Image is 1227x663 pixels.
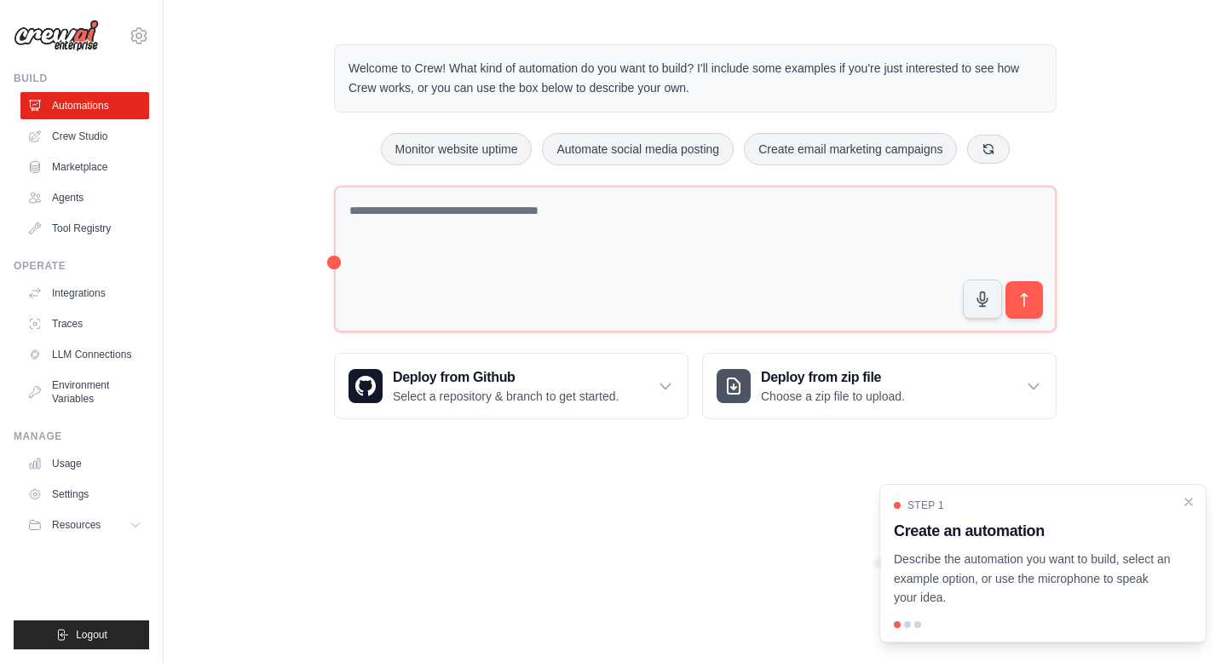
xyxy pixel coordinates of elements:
[20,92,149,119] a: Automations
[20,450,149,477] a: Usage
[20,280,149,307] a: Integrations
[894,550,1172,608] p: Describe the automation you want to build, select an example option, or use the microphone to spe...
[20,123,149,150] a: Crew Studio
[20,481,149,508] a: Settings
[542,133,734,165] button: Automate social media posting
[20,215,149,242] a: Tool Registry
[20,372,149,412] a: Environment Variables
[76,628,107,642] span: Logout
[744,133,957,165] button: Create email marketing campaigns
[1142,581,1227,663] iframe: Chat Widget
[14,259,149,273] div: Operate
[20,153,149,181] a: Marketplace
[761,388,905,405] p: Choose a zip file to upload.
[907,499,944,512] span: Step 1
[14,620,149,649] button: Logout
[349,59,1042,98] p: Welcome to Crew! What kind of automation do you want to build? I'll include some examples if you'...
[20,184,149,211] a: Agents
[20,341,149,368] a: LLM Connections
[894,519,1172,543] h3: Create an automation
[14,430,149,443] div: Manage
[20,310,149,337] a: Traces
[381,133,533,165] button: Monitor website uptime
[1182,495,1195,509] button: Close walkthrough
[393,388,619,405] p: Select a repository & branch to get started.
[393,367,619,388] h3: Deploy from Github
[14,72,149,85] div: Build
[761,367,905,388] h3: Deploy from zip file
[52,518,101,532] span: Resources
[14,20,99,52] img: Logo
[20,511,149,539] button: Resources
